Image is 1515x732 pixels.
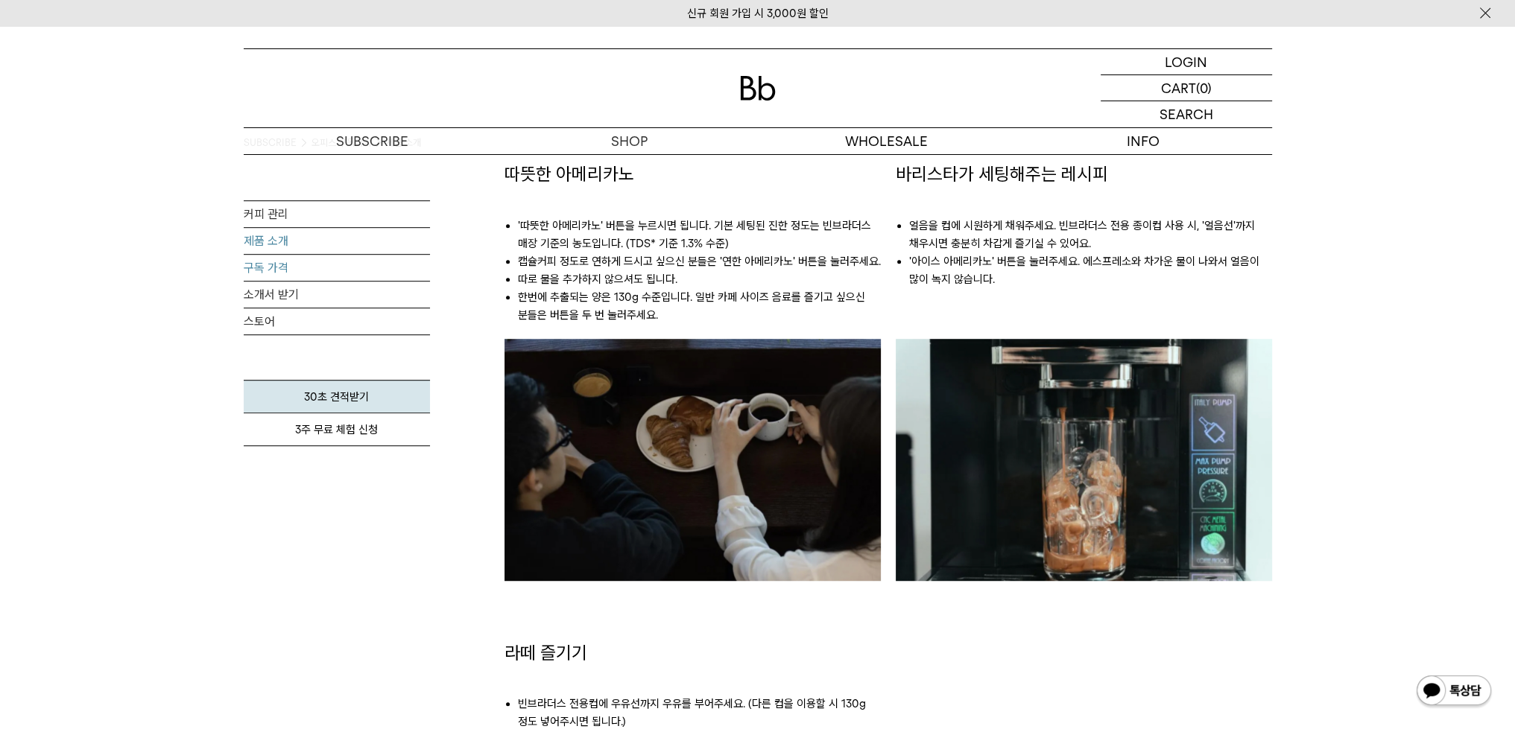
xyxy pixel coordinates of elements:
h3: 바리스타가 세팅해주는 레시피 [896,162,1272,187]
li: 캡슐커피 정도로 연하게 드시고 싶으신 분들은 '연한 아메리카노' 버튼을 눌러주세요. [518,252,881,270]
a: SUBSCRIBE [244,128,501,154]
li: 한번에 추출되는 양은 130g 수준입니다. 일반 카페 사이즈 음료를 즐기고 싶으신 분들은 버튼을 두 번 눌러주세요. [518,288,881,324]
a: 30초 견적받기 [244,380,430,413]
img: 따뜻한 아메리카노 [505,339,881,581]
p: SEARCH [1160,101,1213,127]
h3: 라떼 즐기기 [505,640,881,666]
a: 3주 무료 체험 신청 [244,413,430,446]
p: INFO [1015,128,1272,154]
p: (0) [1196,75,1212,101]
a: 스토어 [244,308,430,334]
a: 소개서 받기 [244,281,430,308]
a: 신규 회원 가입 시 3,000원 할인 [687,7,829,20]
img: 로고 [740,76,776,101]
a: SHOP [501,128,758,154]
p: LOGIN [1165,49,1207,74]
a: 구독 가격 [244,255,430,281]
li: 얼음을 컵에 시원하게 채워주세요. 빈브라더스 전용 종이컵 사용 시, '얼음선'까지 채우시면 충분히 차갑게 즐기실 수 있어요. [909,217,1272,252]
li: '따뜻한 아메리카노' 버튼을 누르시면 됩니다. 기본 세팅된 진한 정도는 빈브라더스 매장 기준의 농도입니다. (TDS* 기준 1.3% 수준) [518,217,881,252]
p: WHOLESALE [758,128,1015,154]
li: 따로 물을 추가하지 않으셔도 됩니다. [518,270,881,288]
a: LOGIN [1101,49,1272,75]
a: 커피 관리 [244,201,430,227]
p: CART [1161,75,1196,101]
li: '아이스 아메리카노' 버튼을 눌러주세요. 에스프레소와 차가운 물이 나와서 얼음이 많이 녹지 않습니다. [909,252,1272,288]
a: 제품 소개 [244,228,430,254]
h3: 따뜻한 아메리카노 [505,162,881,187]
img: 카카오톡 채널 1:1 채팅 버튼 [1415,674,1493,710]
img: 바리스타가 세팅해주는 레시피 [896,339,1272,581]
a: CART (0) [1101,75,1272,101]
li: 빈브라더스 전용컵에 우유선까지 우유를 부어주세요. (다른 컵을 이용할 시 130g 정도 넣어주시면 됩니다.) [518,695,881,731]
